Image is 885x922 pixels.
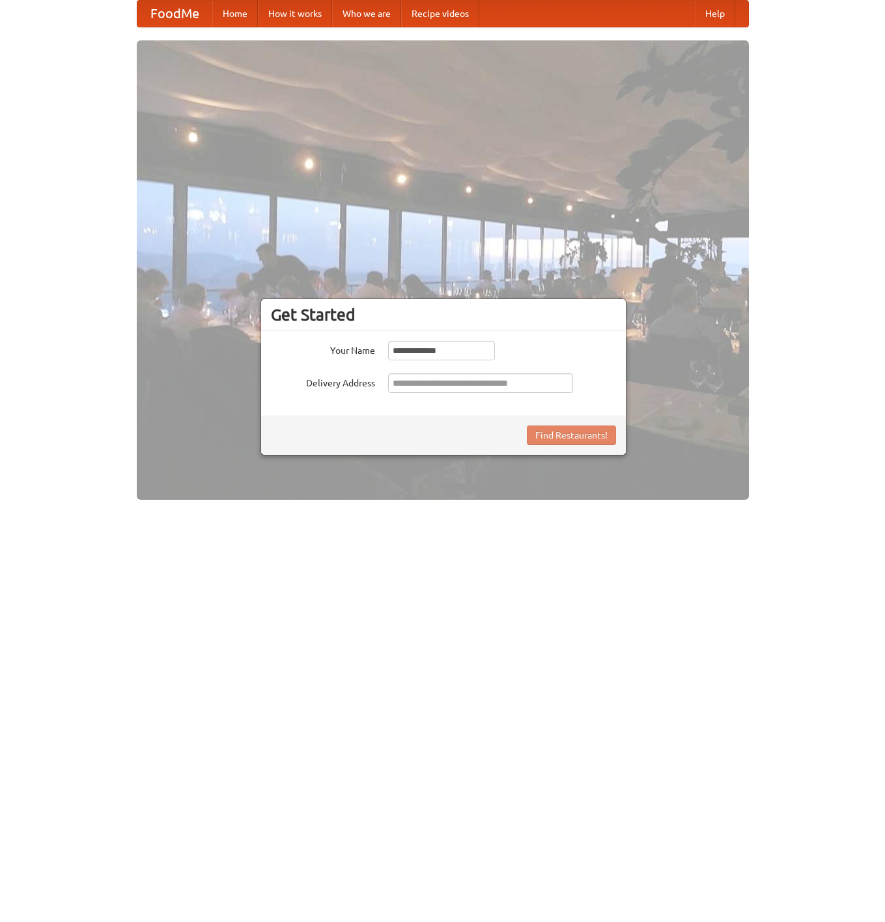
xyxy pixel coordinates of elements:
[332,1,401,27] a: Who we are
[212,1,258,27] a: Home
[271,305,616,324] h3: Get Started
[401,1,479,27] a: Recipe videos
[527,425,616,445] button: Find Restaurants!
[271,341,375,357] label: Your Name
[271,373,375,390] label: Delivery Address
[695,1,735,27] a: Help
[137,1,212,27] a: FoodMe
[258,1,332,27] a: How it works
